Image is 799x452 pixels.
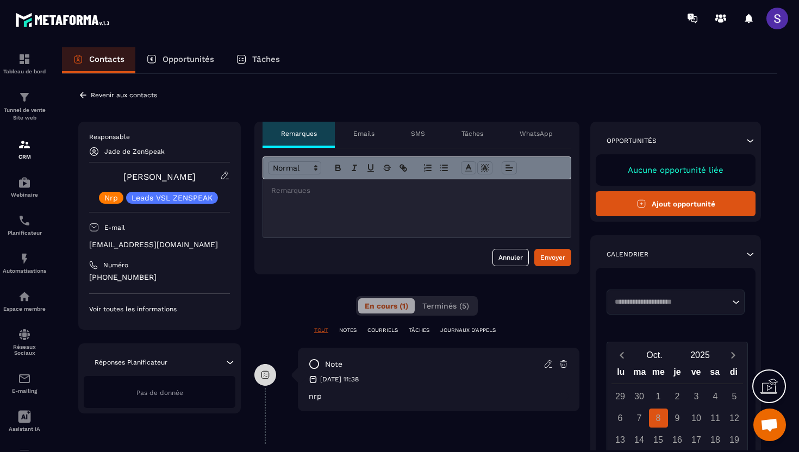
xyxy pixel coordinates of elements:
a: social-networksocial-networkRéseaux Sociaux [3,320,46,364]
button: En cours (1) [358,298,415,313]
p: Contacts [89,54,124,64]
div: 30 [630,387,649,406]
a: Opportunités [135,47,225,73]
p: JOURNAUX D'APPELS [440,327,496,334]
p: Remarques [281,129,317,138]
div: 8 [649,409,668,428]
div: 19 [725,430,744,449]
p: Calendrier [607,250,648,259]
button: Previous month [611,348,632,362]
div: me [649,365,668,384]
button: Open years overlay [677,346,723,365]
p: Opportunités [163,54,214,64]
a: Contacts [62,47,135,73]
img: logo [15,10,113,30]
p: TOUT [314,327,328,334]
a: formationformationTableau de bord [3,45,46,83]
p: Espace membre [3,306,46,312]
div: sa [706,365,725,384]
p: Revenir aux contacts [91,91,157,99]
p: Nrp [104,194,118,202]
div: 1 [649,387,668,406]
img: formation [18,91,31,104]
p: Automatisations [3,268,46,274]
div: Envoyer [540,252,565,263]
p: Voir toutes les informations [89,305,230,313]
a: schedulerschedulerPlanificateur [3,206,46,244]
div: ve [686,365,706,384]
img: scheduler [18,214,31,227]
div: Search for option [607,290,745,315]
div: 4 [706,387,725,406]
div: 14 [630,430,649,449]
img: automations [18,252,31,265]
img: formation [18,138,31,151]
p: Aucune opportunité liée [607,165,745,175]
div: je [668,365,687,384]
div: 5 [725,387,744,406]
p: Emails [353,129,374,138]
p: TÂCHES [409,327,429,334]
div: 13 [611,430,630,449]
p: NOTES [339,327,357,334]
p: Responsable [89,133,230,141]
div: 10 [687,409,706,428]
div: 7 [630,409,649,428]
div: ma [631,365,650,384]
button: Annuler [492,249,529,266]
a: formationformationTunnel de vente Site web [3,83,46,130]
p: E-mailing [3,388,46,394]
img: automations [18,176,31,189]
button: Terminés (5) [416,298,476,313]
div: 15 [649,430,668,449]
div: 6 [611,409,630,428]
div: di [724,365,743,384]
div: 29 [611,387,630,406]
img: email [18,372,31,385]
a: Assistant IA [3,402,46,440]
div: 16 [668,430,687,449]
button: Open months overlay [632,346,677,365]
p: Réseaux Sociaux [3,344,46,356]
p: Tâches [252,54,280,64]
div: 11 [706,409,725,428]
p: [PHONE_NUMBER] [89,272,230,282]
p: nrp [309,392,569,400]
div: 2 [668,387,687,406]
div: 12 [725,409,744,428]
span: Terminés (5) [422,302,469,310]
span: Pas de donnée [136,389,183,397]
img: automations [18,290,31,303]
p: WhatsApp [520,129,553,138]
p: Tableau de bord [3,68,46,74]
a: automationsautomationsAutomatisations [3,244,46,282]
p: E-mail [104,223,125,232]
p: Tunnel de vente Site web [3,106,46,122]
p: [EMAIL_ADDRESS][DOMAIN_NAME] [89,240,230,250]
p: Planificateur [3,230,46,236]
p: CRM [3,154,46,160]
a: Tâches [225,47,291,73]
p: Réponses Planificateur [95,358,167,367]
p: Numéro [103,261,128,269]
a: formationformationCRM [3,130,46,168]
p: COURRIELS [367,327,398,334]
a: automationsautomationsEspace membre [3,282,46,320]
p: Leads VSL ZENSPEAK [132,194,213,202]
span: En cours (1) [365,302,408,310]
button: Envoyer [534,249,571,266]
button: Next month [723,348,743,362]
div: 3 [687,387,706,406]
p: [DATE] 11:38 [320,375,359,384]
button: Ajout opportunité [596,191,756,216]
img: social-network [18,328,31,341]
div: 18 [706,430,725,449]
p: Opportunités [607,136,657,145]
p: Assistant IA [3,426,46,432]
p: Webinaire [3,192,46,198]
div: 17 [687,430,706,449]
img: formation [18,53,31,66]
p: SMS [411,129,425,138]
div: lu [611,365,631,384]
a: automationsautomationsWebinaire [3,168,46,206]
